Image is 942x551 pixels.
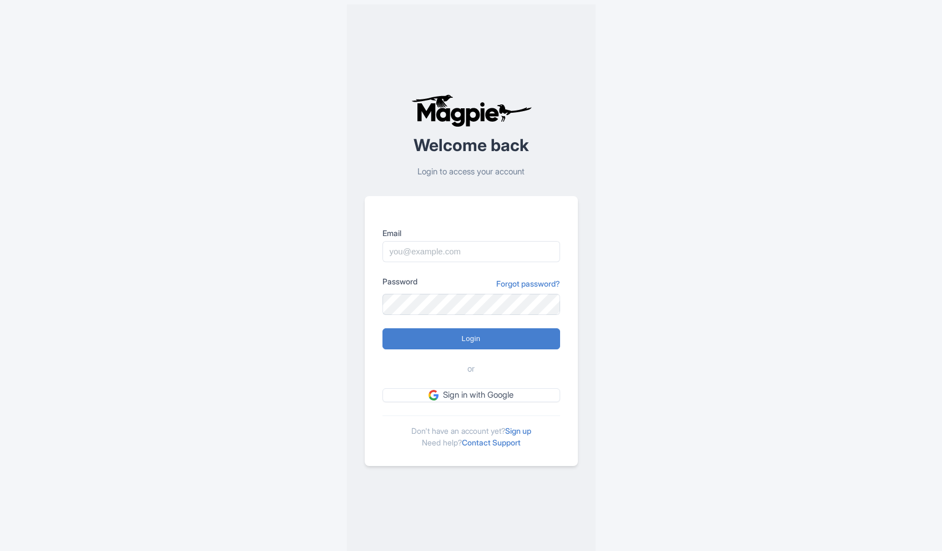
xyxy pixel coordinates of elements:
[382,415,560,448] div: Don't have an account yet? Need help?
[505,426,531,435] a: Sign up
[365,136,578,154] h2: Welcome back
[365,166,578,178] p: Login to access your account
[382,241,560,262] input: you@example.com
[382,388,560,402] a: Sign in with Google
[409,94,533,127] img: logo-ab69f6fb50320c5b225c76a69d11143b.png
[382,227,560,239] label: Email
[496,278,560,289] a: Forgot password?
[467,363,475,375] span: or
[429,390,439,400] img: google.svg
[382,328,560,349] input: Login
[462,438,521,447] a: Contact Support
[382,275,417,287] label: Password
